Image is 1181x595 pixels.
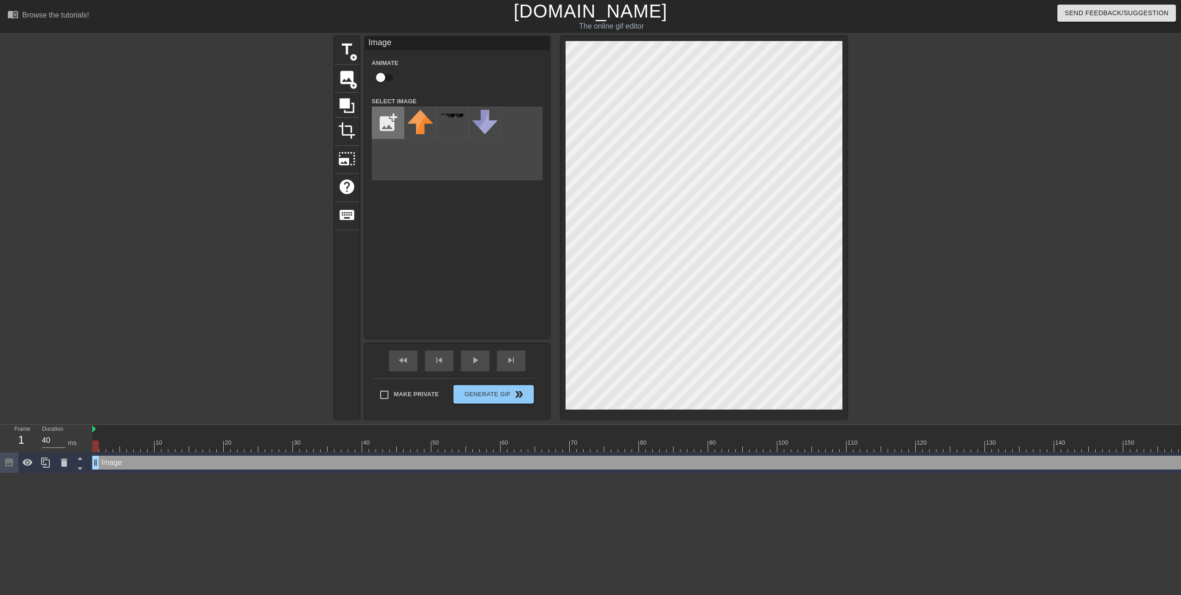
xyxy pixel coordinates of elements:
[365,36,549,50] div: Image
[350,82,358,89] span: add_circle
[434,355,445,366] span: skip_previous
[571,438,579,447] div: 70
[513,1,667,21] a: [DOMAIN_NAME]
[338,41,356,58] span: title
[225,438,233,447] div: 20
[338,122,356,139] span: crop
[1057,5,1176,22] button: Send Feedback/Suggestion
[453,385,533,404] button: Generate Gif
[91,458,100,467] span: drag_handle
[709,438,717,447] div: 90
[7,9,18,20] span: menu_book
[1055,438,1067,447] div: 140
[457,389,530,400] span: Generate Gif
[372,59,399,68] label: Animate
[506,355,517,366] span: skip_next
[338,150,356,167] span: photo_size_select_large
[398,21,824,32] div: The online gif editor
[7,9,89,23] a: Browse the tutorials!
[7,425,35,452] div: Frame
[407,110,433,134] img: upvote.png
[22,11,89,19] div: Browse the tutorials!
[986,438,997,447] div: 130
[155,438,164,447] div: 10
[513,389,525,400] span: double_arrow
[1124,438,1136,447] div: 150
[778,438,790,447] div: 100
[1065,7,1169,19] span: Send Feedback/Suggestion
[917,438,928,447] div: 120
[338,69,356,86] span: image
[294,438,302,447] div: 30
[338,206,356,224] span: keyboard
[363,438,371,447] div: 40
[372,97,417,106] label: Select Image
[472,110,498,134] img: downvote.png
[350,54,358,61] span: add_circle
[42,427,63,432] label: Duration
[640,438,648,447] div: 80
[398,355,409,366] span: fast_rewind
[432,438,441,447] div: 50
[394,390,439,399] span: Make Private
[338,178,356,196] span: help
[501,438,510,447] div: 60
[68,438,77,448] div: ms
[470,355,481,366] span: play_arrow
[14,432,28,448] div: 1
[847,438,859,447] div: 110
[440,113,465,118] img: deal-with-it.png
